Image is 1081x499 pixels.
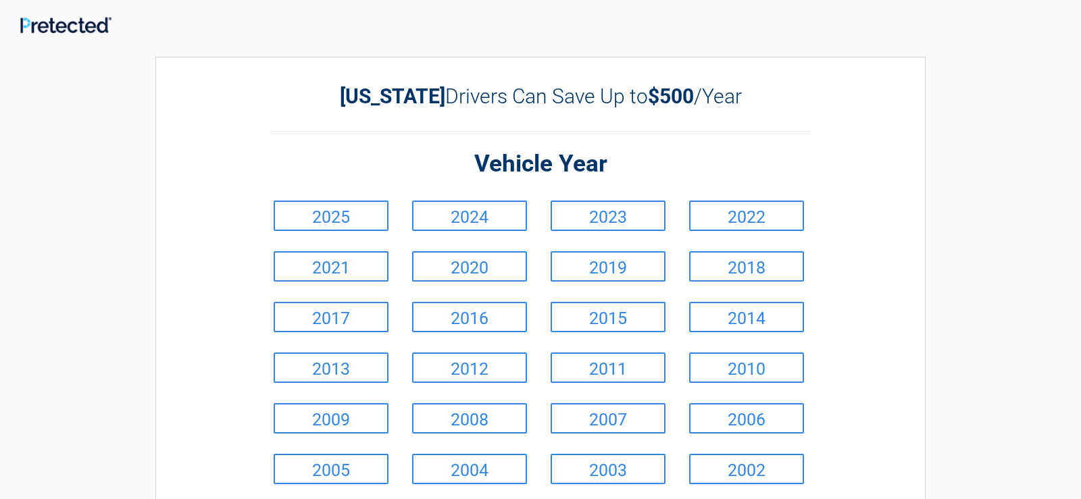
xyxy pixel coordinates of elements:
a: 2002 [689,454,804,484]
a: 2009 [274,403,388,434]
a: 2004 [412,454,527,484]
a: 2005 [274,454,388,484]
a: 2010 [689,352,804,383]
h2: Drivers Can Save Up to /Year [270,84,811,108]
a: 2008 [412,403,527,434]
a: 2007 [551,403,665,434]
a: 2015 [551,302,665,332]
a: 2018 [689,251,804,282]
h2: Vehicle Year [270,149,811,180]
a: 2011 [551,352,665,383]
a: 2021 [274,251,388,282]
img: Main Logo [20,17,111,33]
a: 2023 [551,201,665,231]
a: 2024 [412,201,527,231]
a: 2022 [689,201,804,231]
a: 2003 [551,454,665,484]
a: 2013 [274,352,388,383]
a: 2017 [274,302,388,332]
a: 2014 [689,302,804,332]
a: 2012 [412,352,527,383]
b: [US_STATE] [340,84,445,108]
a: 2019 [551,251,665,282]
a: 2006 [689,403,804,434]
a: 2025 [274,201,388,231]
a: 2020 [412,251,527,282]
a: 2016 [412,302,527,332]
b: $500 [648,84,694,108]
